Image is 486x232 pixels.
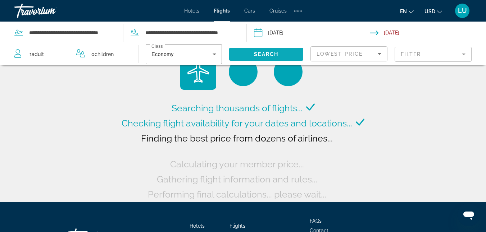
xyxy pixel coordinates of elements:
span: 0 [91,49,114,59]
span: LU [458,7,467,14]
button: Change currency [424,6,442,17]
a: Flights [230,223,245,229]
span: Finding the best price from dozens of airlines... [141,133,333,144]
button: Travelers: 1 adult, 0 children [7,43,138,65]
a: Hotels [184,8,199,14]
a: FAQs [310,218,322,224]
span: Performing final calculations... please wait... [148,189,326,200]
a: Hotels [190,223,205,229]
button: Filter [395,46,472,62]
span: Search [254,51,278,57]
span: Children [95,51,114,57]
span: en [400,9,407,14]
span: Gathering flight information and rules... [157,174,317,185]
mat-select: Sort by [317,50,381,58]
a: Flights [214,8,230,14]
a: Cars [244,8,255,14]
button: Search [229,48,303,61]
button: Depart date: Dec 22, 2025 [254,22,370,43]
span: Lowest Price [317,51,363,57]
span: 1 [29,49,44,59]
button: Extra navigation items [294,5,302,17]
span: Economy [151,51,173,57]
a: Cruises [269,8,287,14]
a: Travorium [14,1,86,20]
iframe: Button to launch messaging window [457,203,480,226]
span: Adult [32,51,44,57]
span: Calculating your member price... [170,159,304,170]
span: USD [424,9,435,14]
mat-label: Class [151,44,163,49]
button: User Menu [453,3,472,18]
span: Checking flight availability for your dates and locations... [122,118,352,129]
span: Searching thousands of flights... [172,103,303,113]
button: Return date: Jan 12, 2026 [370,22,486,43]
button: Change language [400,6,414,17]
